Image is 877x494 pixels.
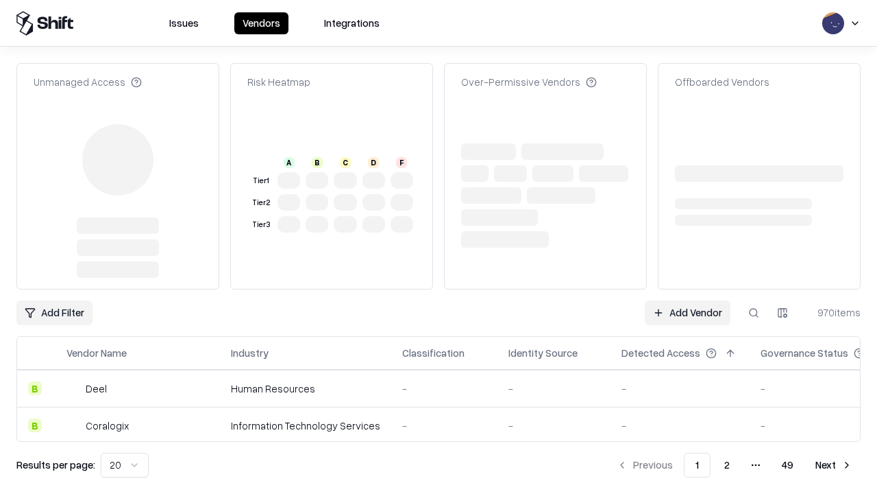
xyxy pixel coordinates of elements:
img: Coralogix [66,419,80,432]
div: Identity Source [508,346,578,360]
div: Over-Permissive Vendors [461,75,597,89]
div: - [621,381,739,396]
div: Governance Status [761,346,848,360]
div: Classification [402,346,465,360]
div: Coralogix [86,419,129,433]
div: Industry [231,346,269,360]
button: Vendors [234,12,288,34]
div: B [312,157,323,168]
button: Next [807,453,861,478]
div: A [284,157,295,168]
div: Offboarded Vendors [675,75,769,89]
div: 970 items [806,305,861,320]
div: Human Resources [231,381,380,396]
div: B [28,419,42,432]
div: C [340,157,351,168]
a: Add Vendor [645,301,730,325]
img: Deel [66,381,80,395]
div: - [508,381,600,396]
button: 2 [713,453,741,478]
nav: pagination [608,453,861,478]
p: Results per page: [16,458,95,472]
div: Risk Heatmap [247,75,310,89]
div: F [396,157,407,168]
button: Issues [161,12,207,34]
button: Add Filter [16,301,92,325]
div: Deel [86,381,107,396]
button: 49 [771,453,804,478]
button: Integrations [316,12,388,34]
div: Tier 3 [250,219,272,231]
div: Detected Access [621,346,700,360]
div: D [368,157,379,168]
div: Unmanaged Access [34,75,142,89]
div: - [402,419,486,433]
button: 1 [684,453,711,478]
div: Tier 2 [250,197,272,209]
div: Vendor Name [66,346,127,360]
div: Tier 1 [250,175,272,187]
div: Information Technology Services [231,419,380,433]
div: - [402,381,486,396]
div: B [28,381,42,395]
div: - [621,419,739,433]
div: - [508,419,600,433]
